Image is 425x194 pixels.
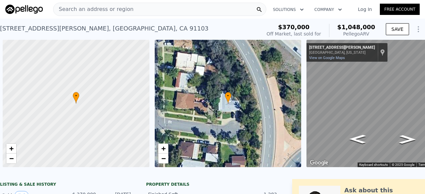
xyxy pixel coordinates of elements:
span: + [9,144,14,153]
button: Keyboard shortcuts [359,162,388,167]
a: Zoom out [158,154,168,163]
div: • [73,92,79,103]
div: Property details [146,182,279,187]
button: SAVE [386,23,409,35]
span: • [225,93,231,99]
span: $370,000 [278,24,310,31]
a: Open this area in Google Maps (opens a new window) [308,159,330,167]
button: Company [309,4,347,16]
a: Free Account [380,4,420,15]
path: Go East, Stanton St [392,133,423,146]
div: • [225,92,231,103]
img: Pellego [5,5,43,14]
a: Log In [350,6,380,13]
a: Show location on map [380,49,385,56]
span: $1,048,000 [337,24,375,31]
a: Zoom out [6,154,16,163]
span: + [161,144,165,153]
a: Zoom in [6,144,16,154]
span: • [73,93,79,99]
div: Pellego ARV [337,31,375,37]
span: Search an address or region [53,5,133,13]
span: − [9,154,14,162]
span: © 2025 Google [392,163,414,166]
a: View on Google Maps [309,56,345,60]
button: Show Options [412,23,425,36]
div: [STREET_ADDRESS][PERSON_NAME] [309,45,375,50]
button: Solutions [268,4,309,16]
div: [GEOGRAPHIC_DATA], [US_STATE] [309,50,375,55]
path: Go West, Stanton St [342,133,373,145]
img: Google [308,159,330,167]
a: Zoom in [158,144,168,154]
div: Off Market, last sold for [267,31,321,37]
span: − [161,154,165,162]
